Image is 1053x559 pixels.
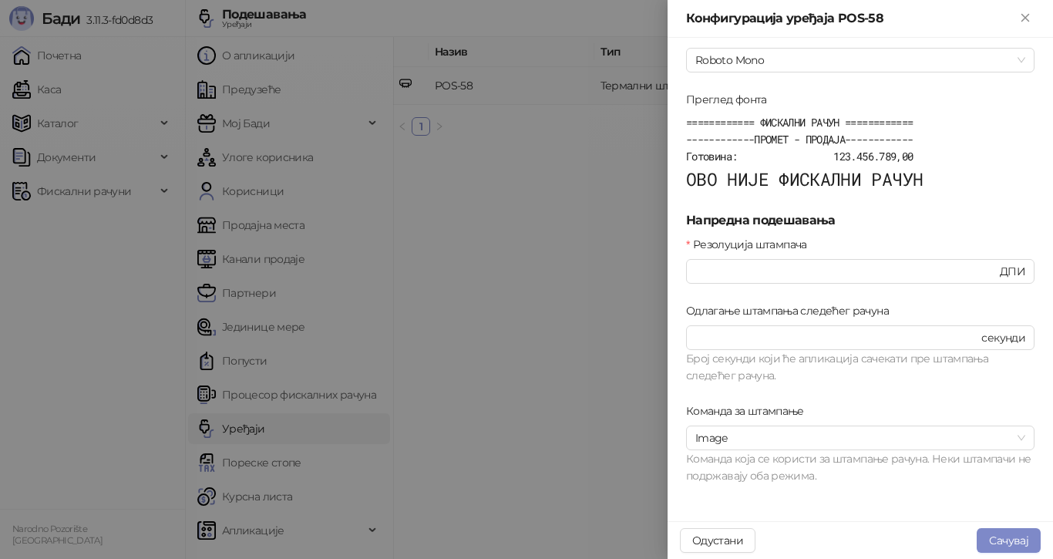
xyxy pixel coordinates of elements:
[686,236,816,253] label: Резолуција штампача
[686,302,898,319] label: Одлагање штампања следећег рачуна
[686,402,813,419] label: Команда за штампање
[695,49,1025,72] span: Roboto Mono
[695,263,997,280] input: Резолуција штампача
[686,350,1034,384] div: Број секунди који ће апликација сачекати пре штампања следећег рачуна.
[1016,9,1034,28] button: Close
[977,528,1041,553] button: Сачувај
[686,211,1034,230] h5: Напредна подешавања
[686,9,1016,28] div: Конфигурација уређаја POS-58
[981,329,1025,346] span: секунди
[680,528,755,553] button: Одустани
[686,167,923,190] span: ОВО НИЈЕ ФИСКАЛНИ РАЧУН
[695,426,1025,450] span: Image
[686,450,1034,484] div: Команда која се користи за штампање рачуна. Неки штампачи не подржавају оба режима.
[1000,263,1025,280] span: ДПИ
[686,91,776,108] label: Преглед фонта
[695,329,978,346] input: Одлагање штампања следећег рачуна
[686,115,923,189] span: ============ ФИСКАЛНИ РАЧУН ============ ------------ПРОМЕТ - ПРОДАЈА------------ Готовина: 123.4...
